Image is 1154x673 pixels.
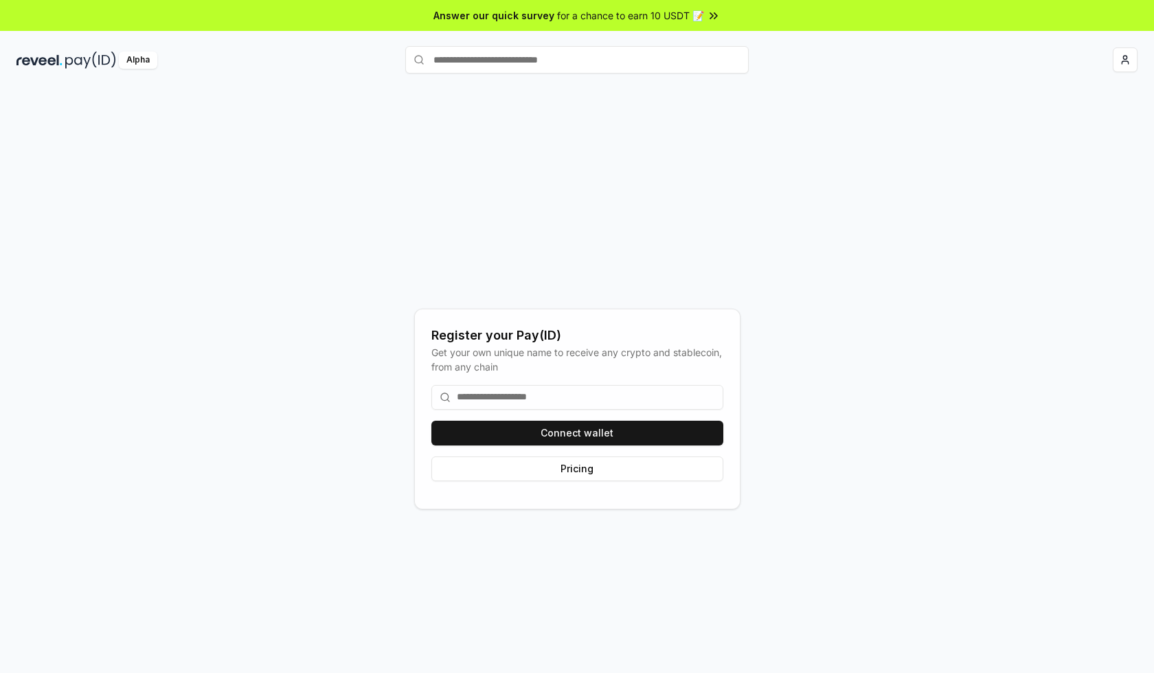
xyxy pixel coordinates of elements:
[433,8,554,23] span: Answer our quick survey
[65,52,116,69] img: pay_id
[119,52,157,69] div: Alpha
[431,421,723,445] button: Connect wallet
[431,456,723,481] button: Pricing
[431,326,723,345] div: Register your Pay(ID)
[16,52,63,69] img: reveel_dark
[431,345,723,374] div: Get your own unique name to receive any crypto and stablecoin, from any chain
[557,8,704,23] span: for a chance to earn 10 USDT 📝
